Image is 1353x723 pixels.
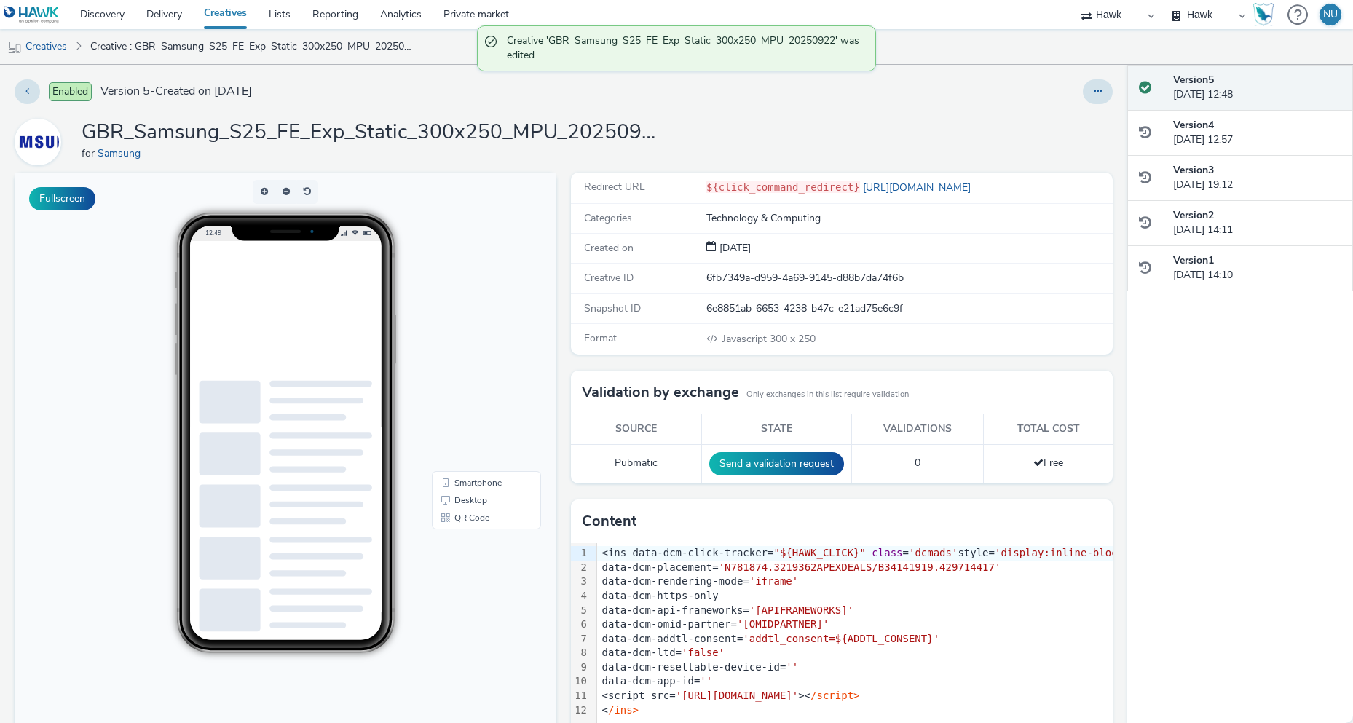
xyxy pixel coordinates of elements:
td: Pubmatic [571,444,701,483]
span: "${HAWK_CLICK}" [773,547,865,558]
div: 7 [571,632,589,647]
strong: Version 1 [1173,253,1214,267]
span: 12:49 [191,56,207,64]
h1: GBR_Samsung_S25_FE_Exp_Static_300x250_MPU_20250922 [82,119,664,146]
span: Creative 'GBR_Samsung_S25_FE_Exp_Static_300x250_MPU_20250922' was edited [507,33,861,63]
a: Samsung [98,146,146,160]
span: 'addtl_consent=${ADDTL_CONSENT}' [743,633,939,644]
span: QR Code [440,341,475,349]
div: data-dcm-placement= [597,561,1285,575]
h3: Validation by exchange [582,382,739,403]
div: 10 [571,674,589,689]
th: State [701,414,851,444]
span: 'false' [682,647,725,658]
strong: Version 3 [1173,163,1214,177]
strong: Version 4 [1173,118,1214,132]
div: [DATE] 19:12 [1173,163,1341,193]
li: Desktop [420,319,524,336]
div: < [597,703,1285,718]
li: Smartphone [420,301,524,319]
div: data-dcm-addtl-consent= [597,632,1285,647]
strong: Version 5 [1173,73,1214,87]
div: 6fb7349a-d959-4a69-9145-d88b7da74f6b [706,271,1111,285]
div: 6 [571,617,589,632]
a: [URL][DOMAIN_NAME] [860,181,977,194]
small: Only exchanges in this list require validation [746,389,909,400]
span: Creative ID [584,271,634,285]
span: Free [1033,456,1063,470]
div: [DATE] 12:48 [1173,73,1341,103]
span: 'display:inline-block;width:300px;height:250px' [995,547,1283,558]
span: 'dcmads' [909,547,958,558]
span: Desktop [440,323,473,332]
div: Technology & Computing [706,211,1111,226]
strong: Version 2 [1173,208,1214,222]
div: 9 [571,660,589,675]
div: data-dcm-api-frameworks= [597,604,1285,618]
div: 3 [571,574,589,589]
div: NU [1323,4,1338,25]
a: Hawk Academy [1253,3,1280,26]
span: for [82,146,98,160]
img: undefined Logo [4,6,60,24]
img: Samsung [17,121,59,163]
span: Format [584,331,617,345]
span: 'iframe' [749,575,798,587]
div: 2 [571,561,589,575]
button: Fullscreen [29,187,95,210]
span: /script> [810,690,859,701]
span: Created on [584,241,634,255]
span: Smartphone [440,306,487,315]
div: [DATE] 14:10 [1173,253,1341,283]
div: 12 [571,703,589,718]
img: mobile [7,40,22,55]
div: Creation 22 September 2025, 14:10 [717,241,751,256]
div: data-dcm-omid-partner= [597,617,1285,632]
a: Samsung [15,135,67,149]
div: 1 [571,546,589,561]
a: Creative : GBR_Samsung_S25_FE_Exp_Static_300x250_MPU_20250922 [83,29,422,64]
span: Categories [584,211,632,225]
span: Enabled [49,82,92,101]
span: '[APIFRAMEWORKS]' [749,604,853,616]
div: [DATE] 14:11 [1173,208,1341,238]
span: Redirect URL [584,180,645,194]
span: 'N781874.3219362APEXDEALS/B34141919.429714417' [719,561,1001,573]
div: data-dcm-app-id= [597,674,1285,689]
span: '[OMIDPARTNER]' [737,618,829,630]
img: Hawk Academy [1253,3,1274,26]
div: [DATE] 12:57 [1173,118,1341,148]
th: Validations [851,414,983,444]
th: Source [571,414,701,444]
div: data-dcm-https-only [597,589,1285,604]
div: 5 [571,604,589,618]
span: '' [700,675,712,687]
div: data-dcm-ltd= [597,646,1285,660]
span: 300 x 250 [721,332,816,346]
th: Total cost [983,414,1113,444]
div: data-dcm-rendering-mode= [597,574,1285,589]
span: [DATE] [717,241,751,255]
span: 0 [915,456,920,470]
div: <ins data-dcm-click-tracker= = style= [597,546,1285,561]
span: Version 5 - Created on [DATE] [100,83,252,100]
div: 4 [571,589,589,604]
span: /ins> [608,704,639,716]
div: 8 [571,646,589,660]
div: data-dcm-resettable-device-id= [597,660,1285,675]
span: '[URL][DOMAIN_NAME]' [676,690,799,701]
li: QR Code [420,336,524,354]
div: 11 [571,689,589,703]
span: class [872,547,902,558]
div: 6e8851ab-6653-4238-b47c-e21ad75e6c9f [706,301,1111,316]
code: ${click_command_redirect} [706,181,860,193]
span: '' [786,661,798,673]
div: <script src= >< [597,689,1285,703]
h3: Content [582,510,636,532]
button: Send a validation request [709,452,844,475]
span: Snapshot ID [584,301,641,315]
span: Javascript [722,332,770,346]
